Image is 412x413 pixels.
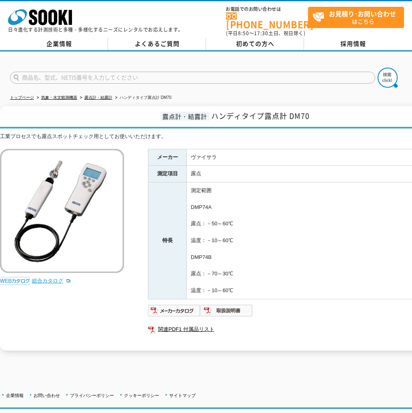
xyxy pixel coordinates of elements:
[238,30,249,37] span: 8:50
[226,7,308,12] span: お電話でのお問い合わせは
[10,38,108,50] a: 企業情報
[41,95,77,100] a: 気象・水文観測機器
[378,68,398,88] img: btn_search.png
[6,393,24,398] a: 企業情報
[226,30,305,37] span: (平日 ～ 土日、祝日除く)
[206,38,304,50] a: 初めての方へ
[312,7,404,27] span: はこちら
[211,110,310,121] span: ハンディタイプ露点計 DM70
[200,304,253,317] img: 取扱説明書
[10,72,375,84] input: 商品名、型式、NETIS番号を入力してください
[84,95,112,100] a: 露点計・結露計
[34,393,60,398] a: お問い合わせ
[108,38,206,50] a: よくあるご質問
[8,27,183,32] p: 日々進化する計測技術と多種・多様化するニーズにレンタルでお応えします。
[160,112,209,121] span: 露点計・結露計
[70,393,114,398] a: プライバシーポリシー
[10,95,34,100] a: トップページ
[169,393,196,398] a: サイトマップ
[226,12,308,29] a: [PHONE_NUMBER]
[32,278,71,284] a: 総合カタログ
[148,304,200,317] img: メーカーカタログ
[148,149,187,166] th: メーカー
[148,182,187,299] th: 特長
[148,309,200,315] a: メーカーカタログ
[236,39,274,48] span: 初めての方へ
[329,9,396,18] strong: お見積り･お問い合わせ
[254,30,268,37] span: 17:30
[304,38,402,50] a: 採用情報
[200,309,253,315] a: 取扱説明書
[114,94,171,102] li: ハンディタイプ露点計 DM70
[124,393,159,398] a: クッキーポリシー
[148,166,187,182] th: 測定項目
[308,7,404,28] a: お見積り･お問い合わせはこちら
